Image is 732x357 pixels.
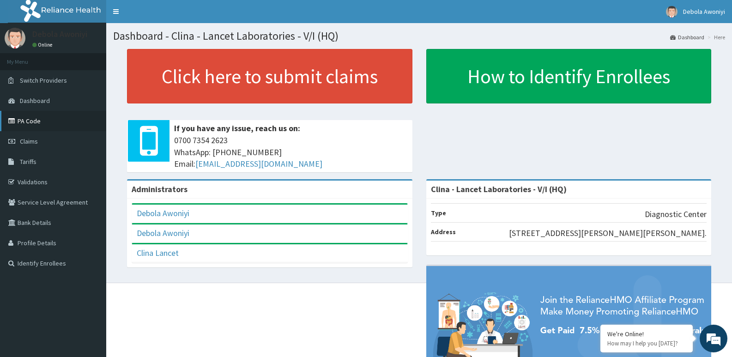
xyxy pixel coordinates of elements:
span: 0700 7354 2623 WhatsApp: [PHONE_NUMBER] Email: [174,134,408,170]
a: [EMAIL_ADDRESS][DOMAIN_NAME] [195,158,322,169]
b: If you have any issue, reach us on: [174,123,300,133]
a: Online [32,42,54,48]
h1: Dashboard - Clina - Lancet Laboratories - V/I (HQ) [113,30,725,42]
p: How may I help you today? [607,339,686,347]
p: Debola Awoniyi [32,30,87,38]
a: Click here to submit claims [127,49,412,103]
p: [STREET_ADDRESS][PERSON_NAME][PERSON_NAME]. [509,227,707,239]
span: Claims [20,137,38,145]
strong: Clina - Lancet Laboratories - V/I (HQ) [431,184,567,194]
b: Administrators [132,184,188,194]
a: How to Identify Enrollees [426,49,712,103]
img: User Image [666,6,678,18]
b: Type [431,209,446,217]
span: Tariffs [20,157,36,166]
span: Switch Providers [20,76,67,85]
div: We're Online! [607,330,686,338]
li: Here [705,33,725,41]
span: Dashboard [20,97,50,105]
img: User Image [5,28,25,48]
a: Debola Awoniyi [137,228,189,238]
b: Address [431,228,456,236]
span: Debola Awoniyi [683,7,725,16]
p: Diagnostic Center [645,208,707,220]
a: Debola Awoniyi [137,208,189,218]
a: Dashboard [670,33,704,41]
a: Clina Lancet [137,248,179,258]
